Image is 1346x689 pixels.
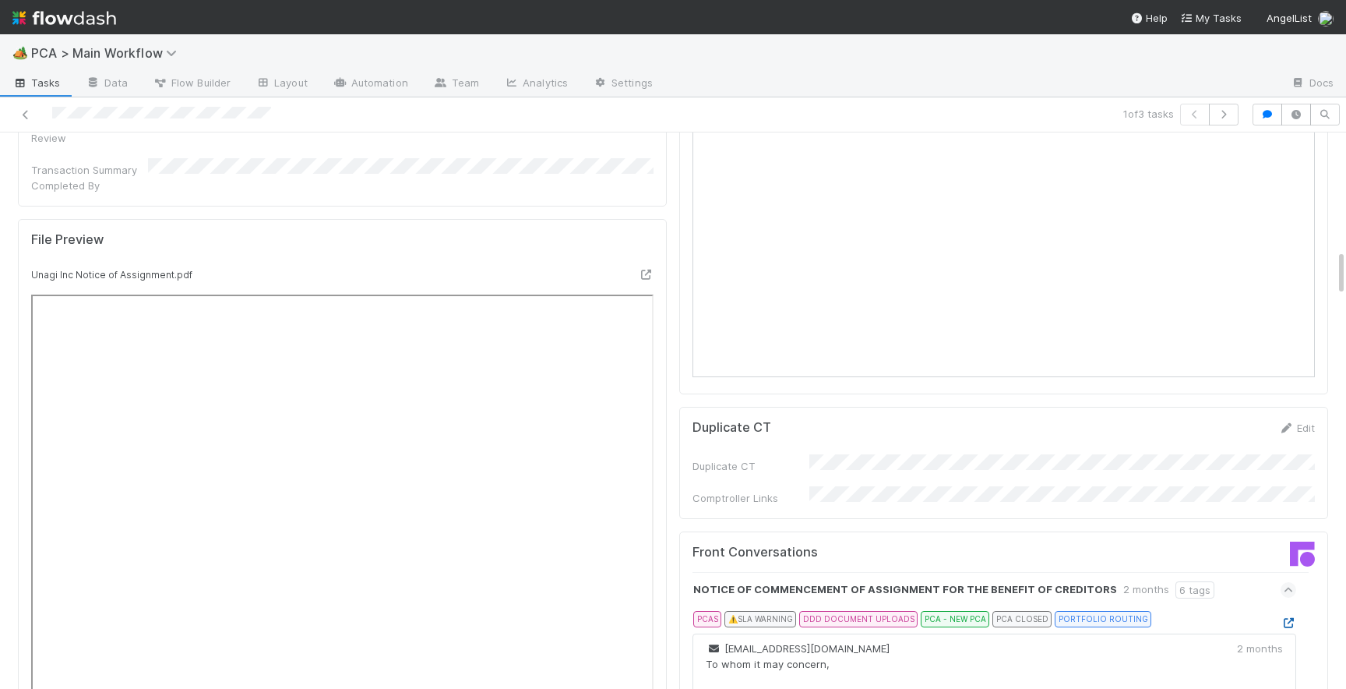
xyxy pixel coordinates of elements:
[724,611,796,627] div: ⚠️ SLA WARNING
[1237,641,1283,656] div: 2 months
[31,45,185,61] span: PCA > Main Workflow
[12,75,61,90] span: Tasks
[1180,12,1242,24] span: My Tasks
[692,545,992,560] h5: Front Conversations
[799,611,918,627] div: DDD DOCUMENT UPLOADS
[692,420,771,436] h5: Duplicate CT
[1055,611,1151,627] div: PORTFOLIO ROUTING
[693,611,721,627] div: PCAS
[31,269,192,281] small: Unagi Inc Notice of Assignment.pdf
[693,581,1117,599] strong: NOTICE OF COMMENCEMENT OF ASSIGNMENT FOR THE BENEFIT OF CREDITORS
[140,72,243,97] a: Flow Builder
[1290,542,1315,567] img: front-logo-b4b721b83371efbadf0a.svg
[12,5,116,31] img: logo-inverted-e16ddd16eac7371096b0.svg
[1175,581,1214,599] div: 6 tags
[1267,12,1312,24] span: AngelList
[921,611,989,627] div: PCA - NEW PCA
[992,611,1052,627] div: PCA CLOSED
[1278,422,1315,434] a: Edit
[692,458,809,474] div: Duplicate CT
[492,72,580,97] a: Analytics
[706,642,890,655] span: [EMAIL_ADDRESS][DOMAIN_NAME]
[421,72,492,97] a: Team
[692,490,809,506] div: Comptroller Links
[1123,581,1169,599] div: 2 months
[31,232,104,248] h5: File Preview
[580,72,665,97] a: Settings
[1130,10,1168,26] div: Help
[1278,72,1346,97] a: Docs
[153,75,231,90] span: Flow Builder
[73,72,140,97] a: Data
[1318,11,1334,26] img: avatar_ba0ef937-97b0-4cb1-a734-c46f876909ef.png
[243,72,320,97] a: Layout
[320,72,421,97] a: Automation
[1180,10,1242,26] a: My Tasks
[1123,106,1174,122] span: 1 of 3 tasks
[31,162,148,193] div: Transaction Summary Completed By
[12,46,28,59] span: 🏕️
